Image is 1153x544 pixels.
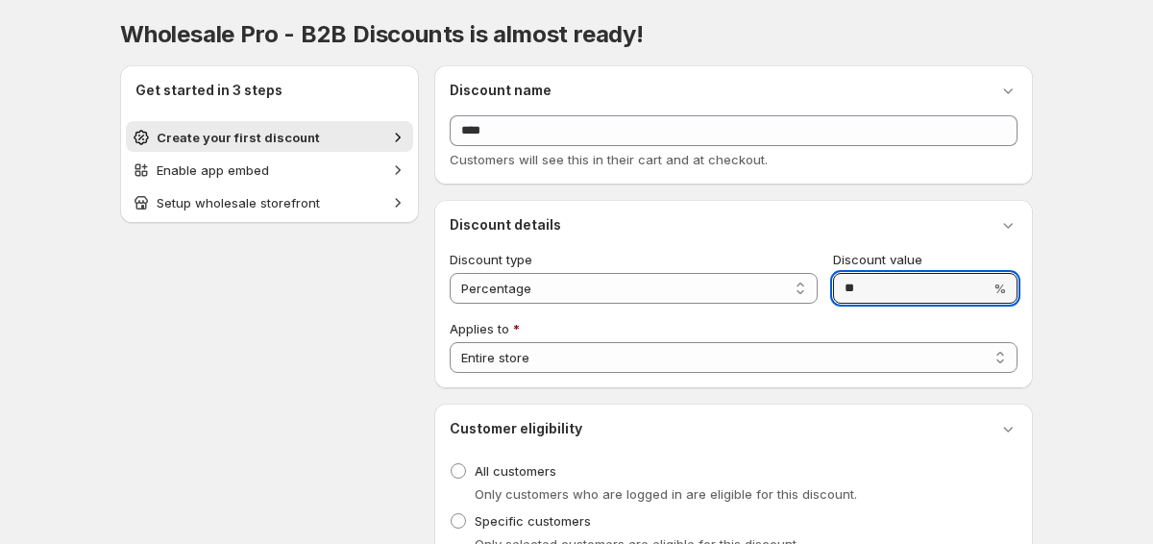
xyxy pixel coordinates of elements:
[450,321,509,336] span: Applies to
[833,252,922,267] span: Discount value
[450,419,582,438] h3: Customer eligibility
[157,195,320,210] span: Setup wholesale storefront
[135,81,404,100] h2: Get started in 3 steps
[450,252,532,267] span: Discount type
[157,130,320,145] span: Create your first discount
[450,81,552,100] h3: Discount name
[475,486,857,502] span: Only customers who are logged in are eligible for this discount.
[120,19,1033,50] h1: Wholesale Pro - B2B Discounts is almost ready!
[475,463,556,479] span: All customers
[450,215,561,235] h3: Discount details
[475,513,591,529] span: Specific customers
[157,162,269,178] span: Enable app embed
[994,281,1006,296] span: %
[450,152,768,167] span: Customers will see this in their cart and at checkout.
